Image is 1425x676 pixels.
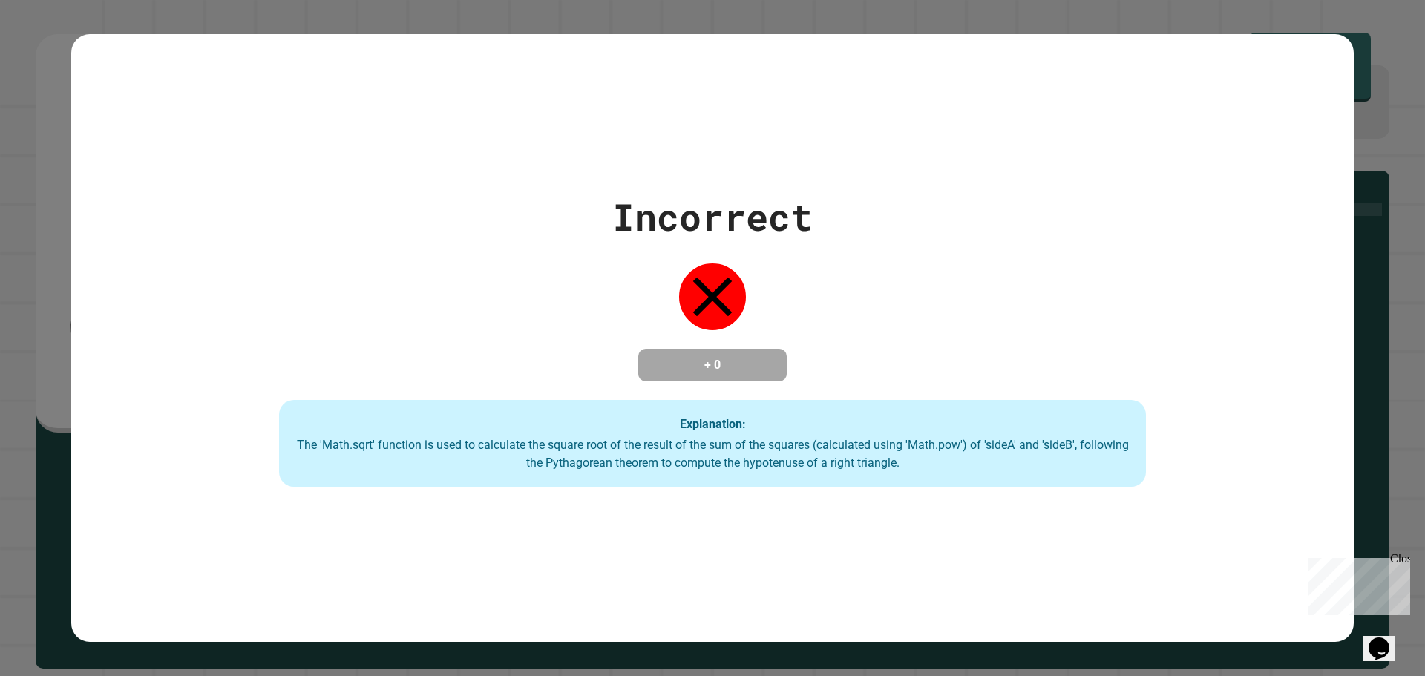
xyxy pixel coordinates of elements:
div: Incorrect [612,189,813,245]
h4: + 0 [653,356,772,374]
strong: Explanation: [680,416,746,430]
div: Chat with us now!Close [6,6,102,94]
iframe: chat widget [1363,617,1410,661]
div: The 'Math.sqrt' function is used to calculate the square root of the result of the sum of the squ... [294,436,1131,472]
iframe: chat widget [1302,552,1410,615]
